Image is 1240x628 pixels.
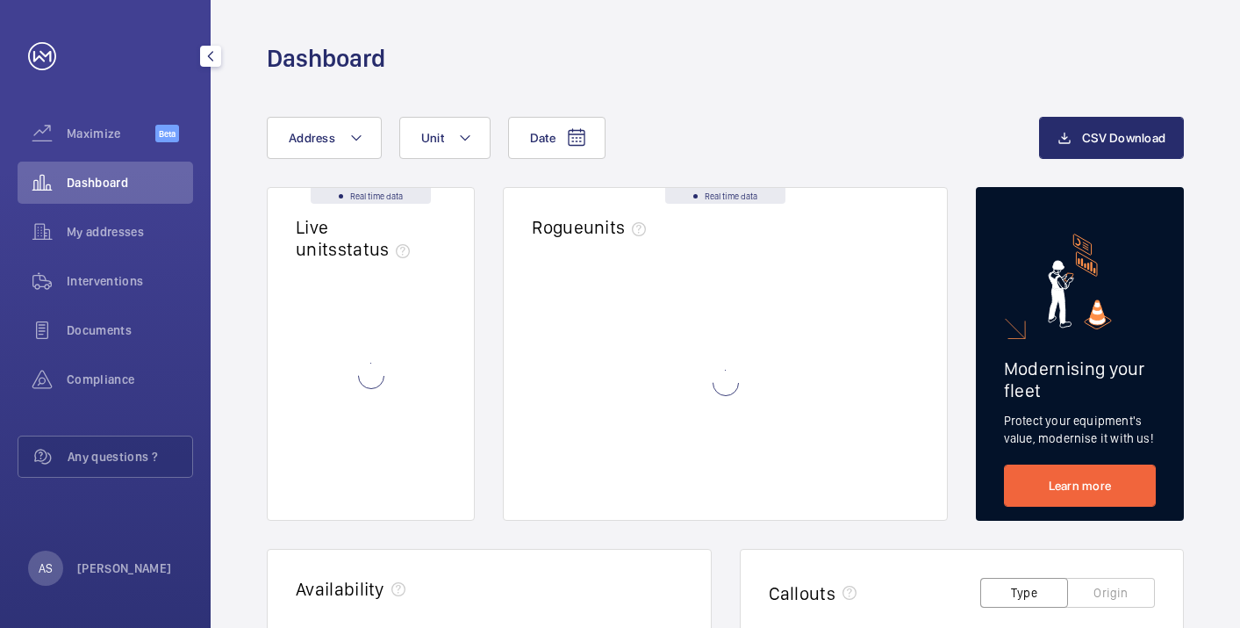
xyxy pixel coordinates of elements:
[584,216,654,238] span: units
[399,117,491,159] button: Unit
[530,131,555,145] span: Date
[67,125,155,142] span: Maximize
[267,117,382,159] button: Address
[1067,578,1155,608] button: Origin
[296,578,384,600] h2: Availability
[1004,412,1156,447] p: Protect your equipment's value, modernise it with us!
[508,117,606,159] button: Date
[67,174,193,191] span: Dashboard
[155,125,179,142] span: Beta
[68,448,192,466] span: Any questions ?
[77,559,172,577] p: [PERSON_NAME]
[1004,465,1156,507] a: Learn more
[421,131,444,145] span: Unit
[289,131,335,145] span: Address
[338,238,418,260] span: status
[67,321,193,339] span: Documents
[39,559,53,577] p: AS
[1082,131,1165,145] span: CSV Download
[980,578,1068,608] button: Type
[532,216,653,238] h2: Rogue
[296,216,417,260] h2: Live units
[67,371,193,388] span: Compliance
[1048,234,1112,329] img: marketing-card.svg
[267,42,385,75] h1: Dashboard
[67,223,193,241] span: My addresses
[1039,117,1184,159] button: CSV Download
[665,188,785,204] div: Real time data
[311,188,431,204] div: Real time data
[769,582,836,604] h2: Callouts
[67,272,193,290] span: Interventions
[1004,357,1156,401] h2: Modernising your fleet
